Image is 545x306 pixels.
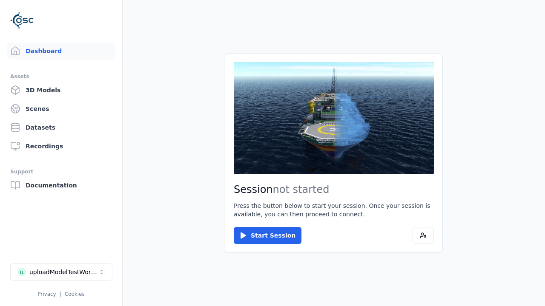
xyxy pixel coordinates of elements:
div: u [17,268,26,276]
a: Dashboard [7,42,115,59]
div: uploadModelTestWorkspace [29,268,98,276]
div: Assets [10,71,112,82]
img: Logo [10,8,34,32]
a: 3D Models [7,82,115,99]
button: Start Session [234,227,301,244]
a: Documentation [7,177,115,194]
a: Recordings [7,138,115,155]
a: Cookies [65,291,85,297]
a: Scenes [7,100,115,117]
a: Privacy [37,291,56,297]
div: Support [10,167,112,177]
a: Datasets [7,119,115,136]
button: Select a workspace [10,263,112,280]
span: | [60,291,61,297]
p: Press the button below to start your session. Once your session is available, you can then procee... [234,201,434,218]
h2: Session [234,183,434,196]
span: not started [273,184,330,195]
